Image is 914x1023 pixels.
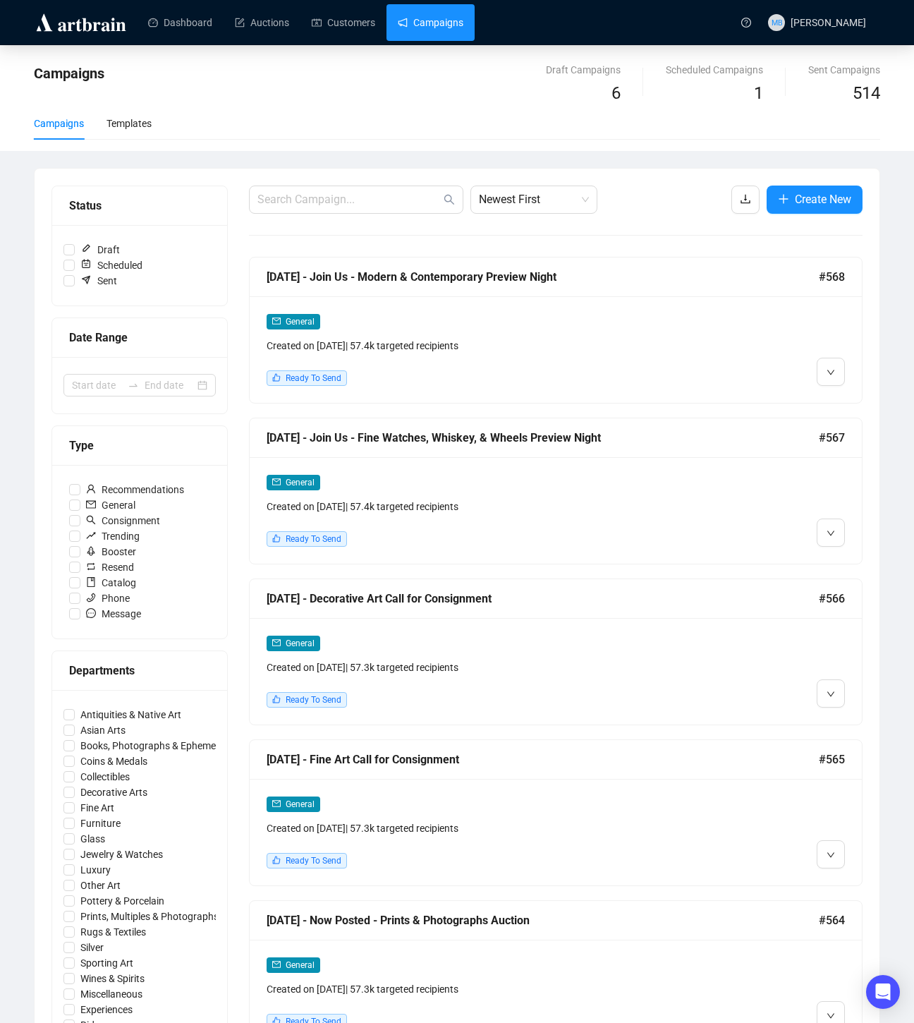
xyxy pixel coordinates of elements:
span: Asian Arts [75,722,131,738]
div: [DATE] - Join Us - Modern & Contemporary Preview Night [267,268,819,286]
span: book [86,577,96,587]
span: General [286,638,315,648]
span: #564 [819,912,845,929]
span: Experiences [75,1002,138,1017]
div: Status [69,197,210,214]
span: download [740,193,751,205]
span: down [827,529,835,538]
span: General [286,317,315,327]
span: down [827,851,835,859]
span: Miscellaneous [75,986,148,1002]
span: mail [272,317,281,325]
a: Dashboard [148,4,212,41]
span: Create New [795,190,851,208]
div: [DATE] - Fine Art Call for Consignment [267,751,819,768]
span: 514 [853,83,880,103]
span: Jewelry & Watches [75,847,169,862]
div: Scheduled Campaigns [666,62,763,78]
span: Other Art [75,878,126,893]
span: Catalog [80,575,142,591]
span: Campaigns [34,65,104,82]
span: rise [86,531,96,540]
a: Auctions [235,4,289,41]
div: [DATE] - Join Us - Fine Watches, Whiskey, & Wheels Preview Night [267,429,819,447]
span: General [80,497,141,513]
span: down [827,1012,835,1020]
span: General [286,960,315,970]
div: Departments [69,662,210,679]
span: General [286,799,315,809]
span: Antiquities & Native Art [75,707,187,722]
span: Prints, Multiples & Photographs [75,909,224,924]
div: Templates [106,116,152,131]
span: Ready To Send [286,856,341,866]
span: Ready To Send [286,534,341,544]
span: Books, Photographs & Ephemera [75,738,231,753]
span: 6 [611,83,621,103]
span: [PERSON_NAME] [791,17,866,28]
span: #566 [819,590,845,607]
span: #565 [819,751,845,768]
span: swap-right [128,380,139,391]
span: MB [771,16,782,28]
span: like [272,373,281,382]
div: Created on [DATE] | 57.4k targeted recipients [267,499,698,514]
span: Collectibles [75,769,135,785]
input: End date [145,377,195,393]
span: like [272,695,281,703]
span: phone [86,593,96,603]
span: like [272,856,281,864]
span: Decorative Arts [75,785,153,800]
div: Created on [DATE] | 57.3k targeted recipients [267,660,698,675]
span: 1 [754,83,763,103]
span: Resend [80,559,140,575]
span: Luxury [75,862,116,878]
span: #567 [819,429,845,447]
span: Pottery & Porcelain [75,893,170,909]
span: mail [272,638,281,647]
span: mail [272,799,281,808]
div: Created on [DATE] | 57.3k targeted recipients [267,981,698,997]
span: Consignment [80,513,166,528]
span: search [86,515,96,525]
span: plus [778,193,789,205]
div: [DATE] - Now Posted - Prints & Photographs Auction [267,912,819,929]
span: rocket [86,546,96,556]
span: Fine Art [75,800,120,816]
div: Open Intercom Messenger [866,975,900,1009]
img: logo [34,11,128,34]
a: [DATE] - Decorative Art Call for Consignment#566mailGeneralCreated on [DATE]| 57.3k targeted reci... [249,579,863,725]
input: Search Campaign... [257,191,441,208]
div: Draft Campaigns [546,62,621,78]
span: Trending [80,528,145,544]
span: General [286,478,315,488]
span: down [827,368,835,377]
div: Type [69,437,210,454]
span: to [128,380,139,391]
span: Coins & Medals [75,753,153,769]
span: Message [80,606,147,622]
span: like [272,534,281,543]
span: Booster [80,544,142,559]
span: mail [86,500,96,509]
span: Recommendations [80,482,190,497]
span: Glass [75,831,111,847]
a: Customers [312,4,375,41]
span: user [86,484,96,494]
span: mail [272,960,281,969]
span: Draft [75,242,126,258]
span: Ready To Send [286,695,341,705]
span: retweet [86,562,96,571]
span: Phone [80,591,135,606]
span: search [444,194,455,205]
span: Wines & Spirits [75,971,150,986]
span: Sent [75,273,123,289]
span: #568 [819,268,845,286]
a: Campaigns [398,4,463,41]
span: mail [272,478,281,486]
span: Sporting Art [75,955,139,971]
input: Start date [72,377,122,393]
span: message [86,608,96,618]
span: Furniture [75,816,126,831]
span: down [827,690,835,698]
